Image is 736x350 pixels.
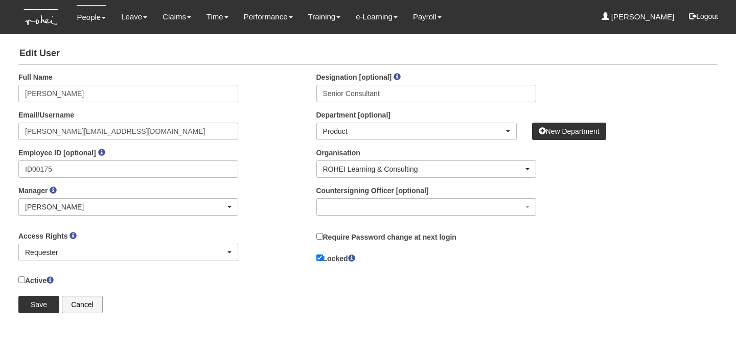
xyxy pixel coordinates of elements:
label: Require Password change at next login [316,231,456,242]
div: Requester [25,247,225,258]
h4: Edit User [18,43,718,64]
input: Locked [316,254,323,261]
label: Manager [18,185,48,196]
a: Performance [244,5,293,29]
label: Department [optional] [316,110,390,120]
label: Email/Username [18,110,74,120]
a: Leave [121,5,147,29]
a: e-Learning [356,5,398,29]
button: [PERSON_NAME] [18,198,238,216]
a: Training [308,5,341,29]
button: Requester [18,244,238,261]
div: ROHEI Learning & Consulting [323,164,523,174]
input: Require Password change at next login [316,233,323,240]
label: Countersigning Officer [optional] [316,185,429,196]
div: [PERSON_NAME] [25,202,225,212]
label: Active [18,274,54,286]
div: Product [323,126,504,136]
a: Cancel [62,296,103,313]
label: Employee ID [optional] [18,148,96,158]
input: Save [18,296,59,313]
a: People [77,5,106,29]
a: Time [206,5,228,29]
a: New Department [532,123,606,140]
button: Logout [682,4,725,29]
label: Organisation [316,148,360,158]
label: Access Rights [18,231,67,241]
button: ROHEI Learning & Consulting [316,160,536,178]
input: Active [18,276,25,283]
a: Payroll [413,5,442,29]
button: Product [316,123,517,140]
a: [PERSON_NAME] [602,5,675,29]
iframe: chat widget [693,309,726,340]
label: Full Name [18,72,53,82]
label: Designation [optional] [316,72,392,82]
a: Claims [163,5,191,29]
label: Locked [316,252,355,264]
